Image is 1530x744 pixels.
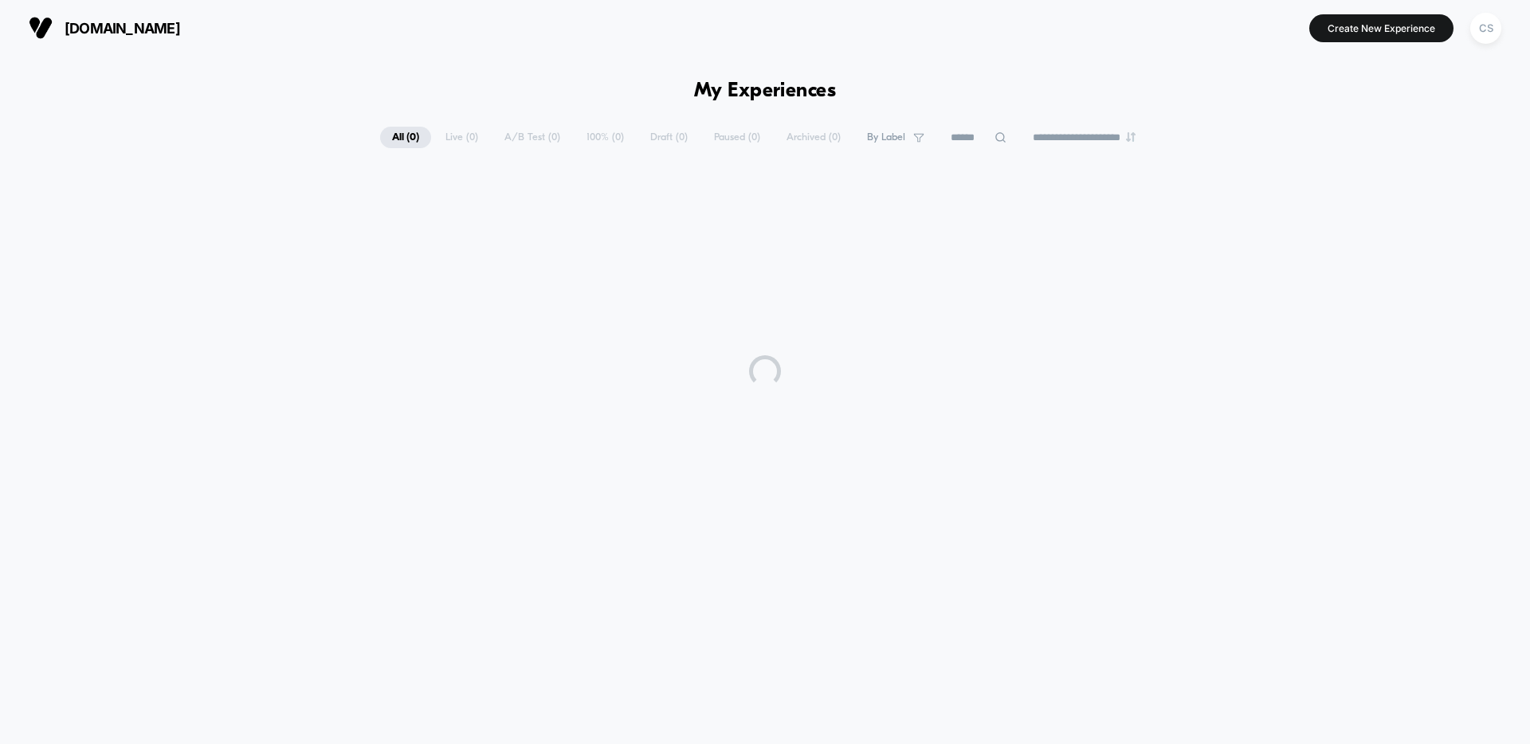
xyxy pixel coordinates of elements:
span: By Label [867,131,905,143]
h1: My Experiences [694,80,837,103]
img: end [1126,132,1136,142]
button: CS [1465,12,1506,45]
button: Create New Experience [1309,14,1453,42]
div: CS [1470,13,1501,44]
img: Visually logo [29,16,53,40]
span: All ( 0 ) [380,127,431,148]
button: [DOMAIN_NAME] [24,15,185,41]
span: [DOMAIN_NAME] [65,20,180,37]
